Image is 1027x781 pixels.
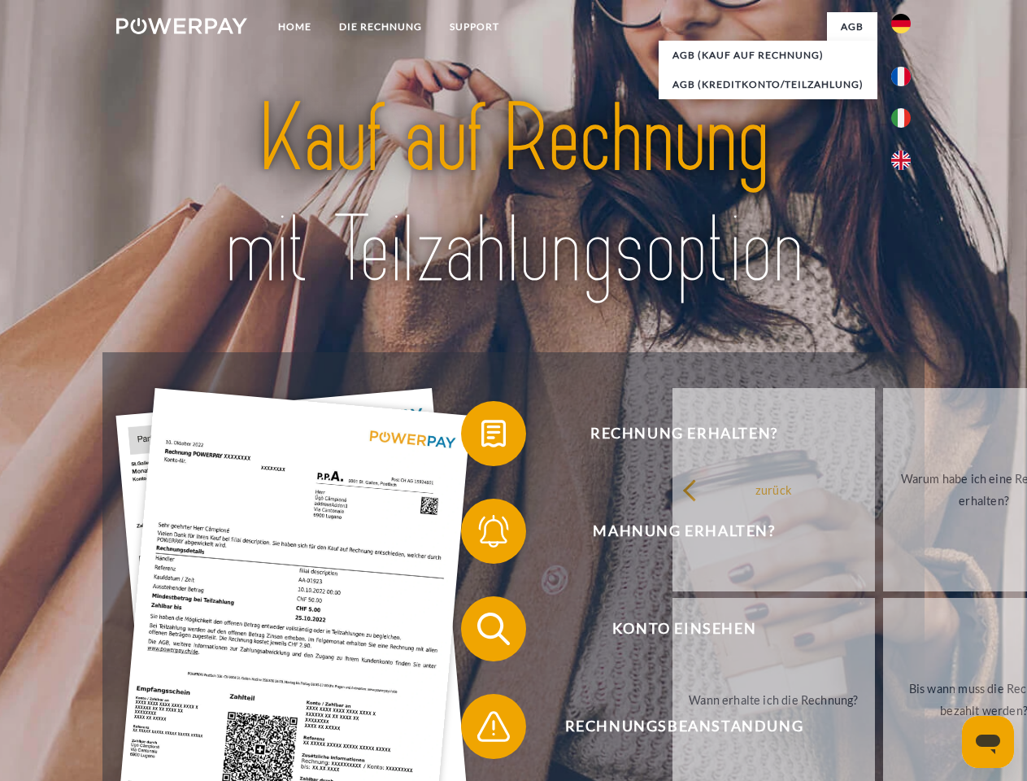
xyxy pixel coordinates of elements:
[659,70,877,99] a: AGB (Kreditkonto/Teilzahlung)
[461,401,884,466] button: Rechnung erhalten?
[473,609,514,649] img: qb_search.svg
[891,67,911,86] img: fr
[891,151,911,170] img: en
[682,478,865,500] div: zurück
[891,108,911,128] img: it
[461,694,884,759] button: Rechnungsbeanstandung
[827,12,877,41] a: agb
[473,511,514,552] img: qb_bell.svg
[473,413,514,454] img: qb_bill.svg
[962,716,1014,768] iframe: Schaltfläche zum Öffnen des Messaging-Fensters
[659,41,877,70] a: AGB (Kauf auf Rechnung)
[891,14,911,33] img: de
[461,499,884,564] button: Mahnung erhalten?
[264,12,325,41] a: Home
[461,596,884,661] button: Konto einsehen
[473,706,514,747] img: qb_warning.svg
[155,78,872,312] img: title-powerpay_de.svg
[325,12,436,41] a: DIE RECHNUNG
[116,18,247,34] img: logo-powerpay-white.svg
[436,12,513,41] a: SUPPORT
[682,688,865,710] div: Wann erhalte ich die Rechnung?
